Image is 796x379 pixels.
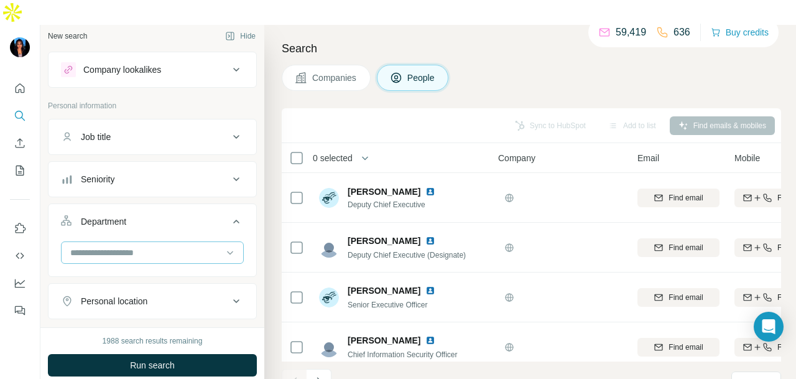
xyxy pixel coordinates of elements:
[498,152,535,164] span: Company
[348,284,420,297] span: [PERSON_NAME]
[669,342,703,353] span: Find email
[81,295,147,307] div: Personal location
[83,63,161,76] div: Company lookalikes
[637,238,720,257] button: Find email
[10,105,30,127] button: Search
[130,359,175,372] span: Run search
[637,152,659,164] span: Email
[319,337,339,357] img: Avatar
[348,350,458,359] span: Chief Information Security Officer
[313,152,353,164] span: 0 selected
[10,77,30,100] button: Quick start
[81,215,126,228] div: Department
[81,131,111,143] div: Job title
[48,30,87,42] div: New search
[49,207,256,241] button: Department
[711,24,769,41] button: Buy credits
[669,192,703,204] span: Find email
[49,164,256,194] button: Seniority
[49,286,256,316] button: Personal location
[10,132,30,154] button: Enrich CSV
[637,189,720,207] button: Find email
[425,187,435,197] img: LinkedIn logo
[348,334,420,347] span: [PERSON_NAME]
[10,272,30,294] button: Dashboard
[10,159,30,182] button: My lists
[348,251,466,260] span: Deputy Chief Executive (Designate)
[425,236,435,246] img: LinkedIn logo
[348,301,428,309] span: Senior Executive Officer
[10,245,30,267] button: Use Surfe API
[10,217,30,240] button: Use Surfe on LinkedIn
[637,338,720,357] button: Find email
[425,335,435,345] img: LinkedIn logo
[10,37,30,57] img: Avatar
[348,235,420,247] span: [PERSON_NAME]
[282,40,781,57] h4: Search
[616,25,646,40] p: 59,419
[754,312,784,342] div: Open Intercom Messenger
[669,242,703,253] span: Find email
[348,199,450,210] span: Deputy Chief Executive
[319,238,339,258] img: Avatar
[425,286,435,296] img: LinkedIn logo
[669,292,703,303] span: Find email
[103,335,203,347] div: 1988 search results remaining
[48,100,257,111] p: Personal information
[10,299,30,322] button: Feedback
[319,188,339,208] img: Avatar
[216,27,264,45] button: Hide
[637,288,720,307] button: Find email
[348,185,420,198] span: [PERSON_NAME]
[49,55,256,85] button: Company lookalikes
[407,72,436,84] span: People
[312,72,358,84] span: Companies
[734,152,760,164] span: Mobile
[319,288,339,307] img: Avatar
[81,173,114,185] div: Seniority
[49,122,256,152] button: Job title
[673,25,690,40] p: 636
[48,354,257,377] button: Run search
